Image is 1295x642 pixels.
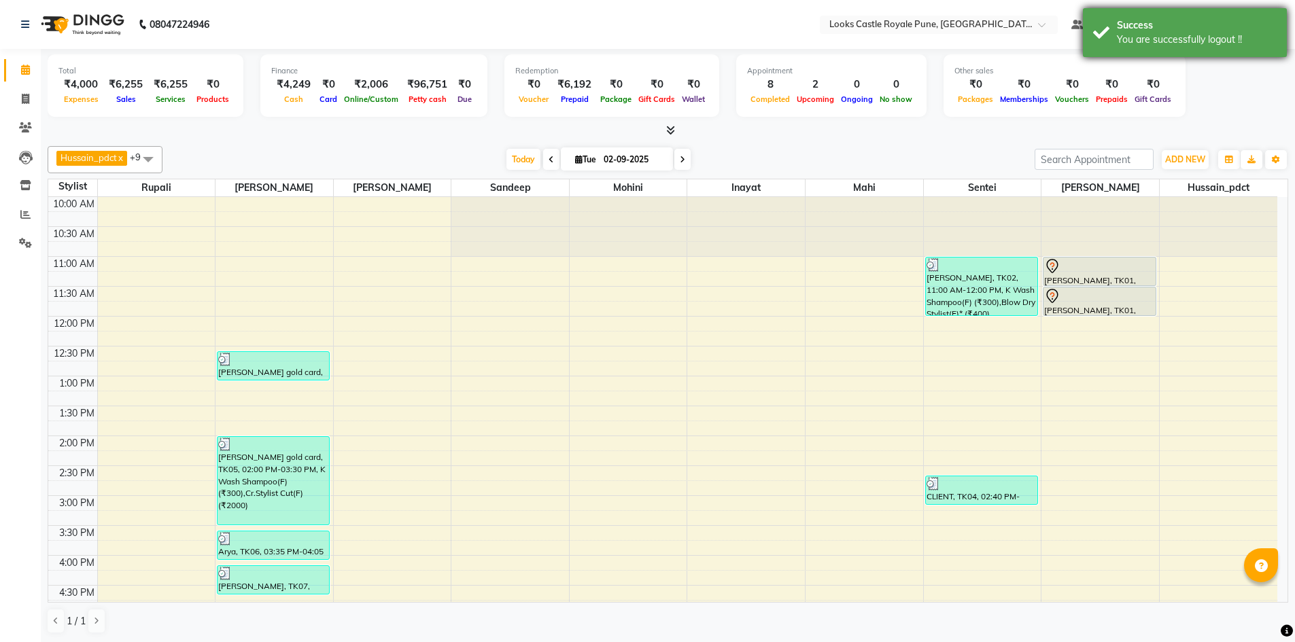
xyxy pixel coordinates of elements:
[678,94,708,104] span: Wallet
[271,77,316,92] div: ₹4,249
[635,77,678,92] div: ₹0
[997,94,1052,104] span: Memberships
[193,77,232,92] div: ₹0
[793,94,838,104] span: Upcoming
[48,179,97,194] div: Stylist
[1092,77,1131,92] div: ₹0
[61,94,102,104] span: Expenses
[50,227,97,241] div: 10:30 AM
[316,77,341,92] div: ₹0
[56,466,97,480] div: 2:30 PM
[218,566,329,594] div: [PERSON_NAME], TK07, 04:10 PM-04:40 PM, K Wash Shampoo(F) (₹300)
[876,77,916,92] div: 0
[215,179,333,196] span: [PERSON_NAME]
[1131,94,1175,104] span: Gift Cards
[56,376,97,391] div: 1:00 PM
[218,437,329,524] div: [PERSON_NAME] gold card, TK05, 02:00 PM-03:30 PM, K Wash Shampoo(F) (₹300),Cr.Stylist Cut(F) (₹2000)
[193,94,232,104] span: Products
[687,179,805,196] span: Inayat
[148,77,193,92] div: ₹6,255
[997,77,1052,92] div: ₹0
[1131,77,1175,92] div: ₹0
[1052,77,1092,92] div: ₹0
[51,346,97,361] div: 12:30 PM
[1160,179,1277,196] span: Hussain_pdct
[453,77,477,92] div: ₹0
[747,77,793,92] div: 8
[793,77,838,92] div: 2
[597,77,635,92] div: ₹0
[678,77,708,92] div: ₹0
[1117,18,1277,33] div: Success
[281,94,307,104] span: Cash
[316,94,341,104] span: Card
[1035,149,1154,170] input: Search Appointment
[552,77,597,92] div: ₹6,192
[402,77,453,92] div: ₹96,751
[341,94,402,104] span: Online/Custom
[1117,33,1277,47] div: You are successfully logout !!
[570,179,687,196] span: Mohini
[572,154,600,164] span: Tue
[635,94,678,104] span: Gift Cards
[35,5,128,43] img: logo
[451,179,569,196] span: Sandeep
[926,257,1037,315] div: [PERSON_NAME], TK02, 11:00 AM-12:00 PM, K Wash Shampoo(F) (₹300),Blow Dry Stylist(F)* (₹400)
[1162,150,1209,169] button: ADD NEW
[876,94,916,104] span: No show
[1043,287,1155,315] div: [PERSON_NAME], TK01, 11:30 AM-12:00 PM, Blow Dry Stylist(F)*
[454,94,475,104] span: Due
[58,77,103,92] div: ₹4,000
[1043,257,1155,285] div: [PERSON_NAME], TK01, 11:00 AM-11:30 AM, Wash Shampoo(F)
[218,352,329,380] div: [PERSON_NAME] gold card, TK03, 12:35 PM-01:05 PM, Stylist Cut(F) (₹1200)
[838,77,876,92] div: 0
[56,556,97,570] div: 4:00 PM
[747,65,916,77] div: Appointment
[150,5,209,43] b: 08047224946
[515,77,552,92] div: ₹0
[218,531,329,559] div: Arya, TK06, 03:35 PM-04:05 PM, Kids Cut(M) (₹400)
[600,149,668,170] input: 2025-09-02
[515,65,708,77] div: Redemption
[50,257,97,271] div: 11:00 AM
[341,77,402,92] div: ₹2,006
[98,179,215,196] span: Rupali
[58,65,232,77] div: Total
[113,94,139,104] span: Sales
[334,179,451,196] span: [PERSON_NAME]
[103,77,148,92] div: ₹6,255
[924,179,1041,196] span: Sentei
[56,526,97,540] div: 3:30 PM
[56,436,97,450] div: 2:00 PM
[806,179,923,196] span: Mahi
[1165,154,1205,164] span: ADD NEW
[557,94,592,104] span: Prepaid
[747,94,793,104] span: Completed
[506,149,540,170] span: Today
[67,614,86,628] span: 1 / 1
[130,151,151,162] span: +9
[954,77,997,92] div: ₹0
[50,197,97,211] div: 10:00 AM
[405,94,450,104] span: Petty cash
[152,94,189,104] span: Services
[61,152,117,163] span: Hussain_pdct
[954,65,1175,77] div: Other sales
[50,287,97,301] div: 11:30 AM
[117,152,123,163] a: x
[1052,94,1092,104] span: Vouchers
[56,586,97,600] div: 4:30 PM
[838,94,876,104] span: Ongoing
[926,476,1037,504] div: CLIENT, TK04, 02:40 PM-03:10 PM, K Wash Shampoo(F) (₹300)
[1041,179,1159,196] span: [PERSON_NAME]
[51,317,97,331] div: 12:00 PM
[954,94,997,104] span: Packages
[515,94,552,104] span: Voucher
[1092,94,1131,104] span: Prepaids
[56,406,97,421] div: 1:30 PM
[271,65,477,77] div: Finance
[56,496,97,510] div: 3:00 PM
[597,94,635,104] span: Package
